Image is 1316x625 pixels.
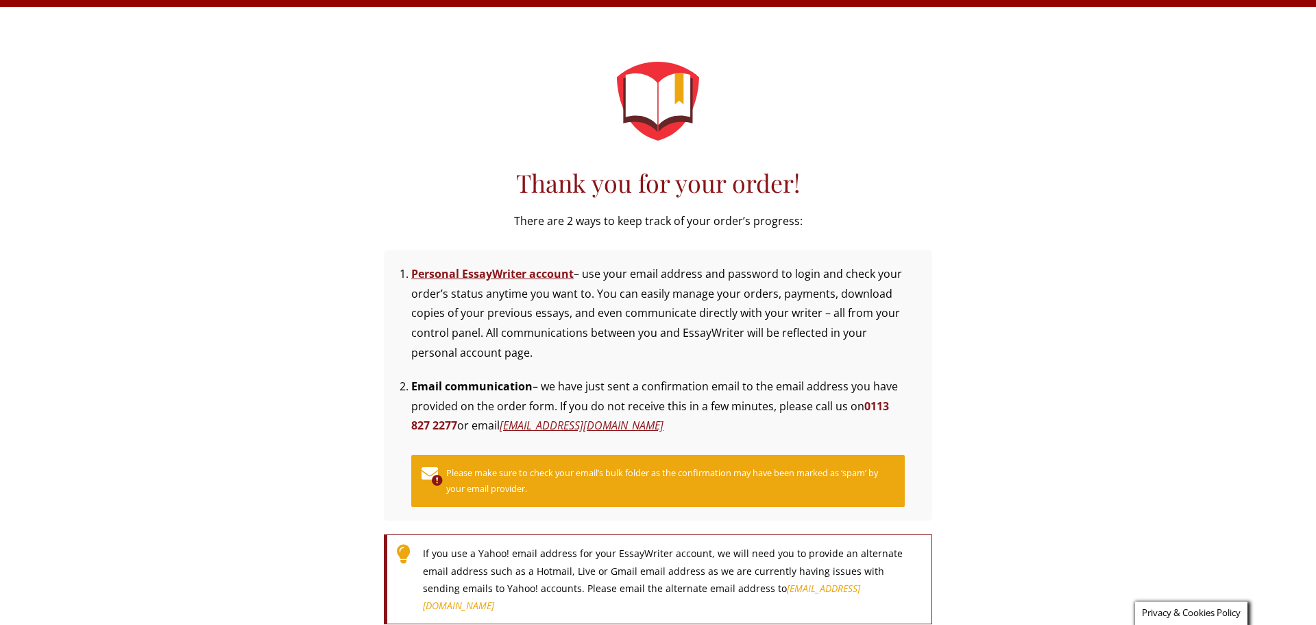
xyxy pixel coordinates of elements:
img: logo-emblem.svg [617,62,699,141]
a: [EMAIL_ADDRESS][DOMAIN_NAME] [500,418,663,433]
span: If you use a Yahoo! email address for your EssayWriter account, we will need you to provide an al... [423,545,903,614]
h1: Thank you for your order! [384,168,932,198]
li: – use your email address and password to login and check your order’s status anytime you want to.... [411,264,905,363]
a: Personal EssayWriter account [411,266,574,281]
strong: Email communication [411,379,533,394]
a: [EMAIL_ADDRESS][DOMAIN_NAME] [423,582,860,612]
p: – we have just sent a confirmation email to the email address you have provided on the order form... [411,377,905,436]
small: Please make sure to check your email’s bulk folder as the confirmation may have been marked as ‘s... [446,465,894,497]
p: There are 2 ways to keep track of your order’s progress: [384,211,932,231]
span: Privacy & Cookies Policy [1142,606,1241,619]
